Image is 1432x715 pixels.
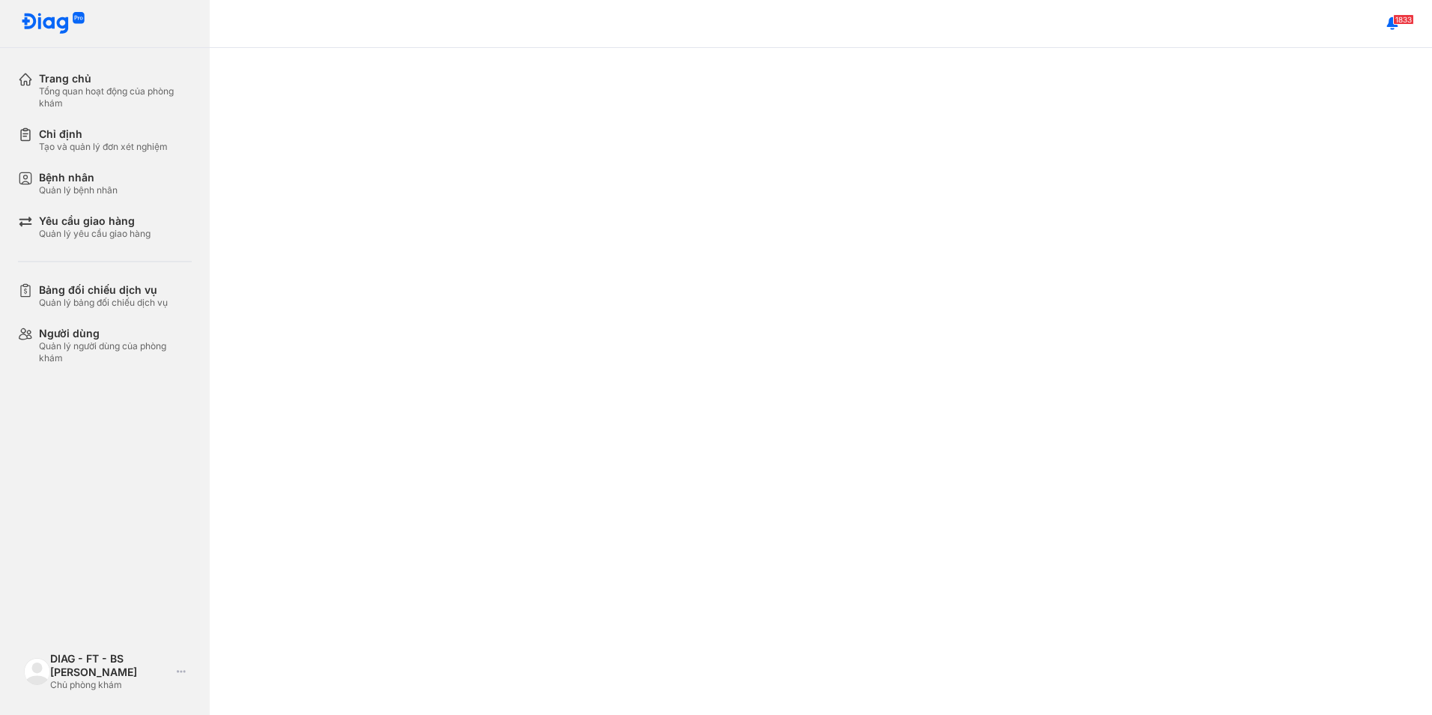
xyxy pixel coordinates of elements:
[39,297,168,309] div: Quản lý bảng đối chiếu dịch vụ
[1393,14,1414,25] span: 1833
[50,679,171,691] div: Chủ phòng khám
[39,171,118,184] div: Bệnh nhân
[24,658,50,684] img: logo
[39,340,192,364] div: Quản lý người dùng của phòng khám
[39,85,192,109] div: Tổng quan hoạt động của phòng khám
[39,214,151,228] div: Yêu cầu giao hàng
[39,228,151,240] div: Quản lý yêu cầu giao hàng
[21,12,85,35] img: logo
[39,141,168,153] div: Tạo và quản lý đơn xét nghiệm
[50,652,171,679] div: DIAG - FT - BS [PERSON_NAME]
[39,127,168,141] div: Chỉ định
[39,327,192,340] div: Người dùng
[39,283,168,297] div: Bảng đối chiếu dịch vụ
[39,184,118,196] div: Quản lý bệnh nhân
[39,72,192,85] div: Trang chủ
